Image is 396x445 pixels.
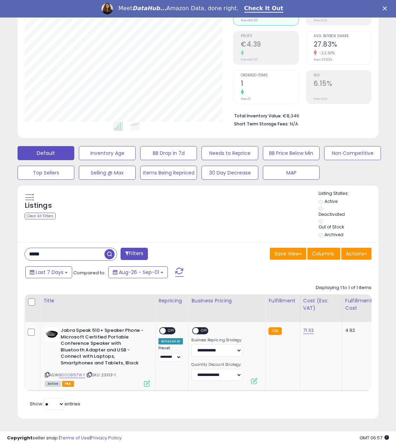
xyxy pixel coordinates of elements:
[270,248,306,260] button: Save View
[324,146,381,160] button: Non Competitive
[234,121,289,127] b: Short Term Storage Fees:
[314,74,371,77] span: ROI
[314,57,332,62] small: Prev: 35.83%
[199,328,210,334] span: OFF
[30,400,80,407] span: Show: entries
[317,50,335,56] small: -22.33%
[166,328,177,334] span: OFF
[234,111,366,119] li: €8,346
[241,18,258,22] small: Prev: €0.00
[319,190,378,197] p: Listing States:
[383,6,390,11] div: Close
[191,338,242,343] label: Business Repricing Strategy:
[79,146,136,160] button: Inventory Age
[119,269,159,276] span: Aug-26 - Sep-01
[45,381,61,387] span: All listings currently available for purchase on Amazon
[102,3,113,14] img: Profile image for Georgie
[303,327,314,334] a: 71.33
[25,201,52,211] h5: Listings
[234,113,282,119] b: Total Inventory Value:
[158,297,185,304] div: Repricing
[263,166,320,180] button: MAP
[303,297,339,312] div: Cost (Exc. VAT)
[45,327,150,386] div: ASIN:
[312,250,334,257] span: Columns
[61,327,146,368] b: Jabra Speak 510+ Speaker Phone - Microsoft Certified Portable Conference Speaker with Bluetooth A...
[319,224,344,230] label: Out of Stock
[360,434,389,441] span: 2025-09-9 06:57 GMT
[73,269,105,276] span: Compared to:
[202,146,258,160] button: Needs to Reprice
[25,213,56,219] div: Clear All Filters
[45,327,59,341] img: 412rbxstetL._SL40_.jpg
[268,327,281,335] small: FBA
[314,80,371,89] h2: 6.15%
[319,211,345,217] label: Deactivated
[241,34,299,38] span: Profit
[316,285,371,291] div: Displaying 1 to 1 of 1 items
[290,121,298,127] span: N/A
[7,434,33,441] strong: Copyright
[86,372,116,378] span: | SKU: 23313-1
[191,297,262,304] div: Business Pricing
[241,74,299,77] span: Ordered Items
[341,248,371,260] button: Actions
[191,362,242,367] label: Quantity Discount Strategy:
[158,346,183,362] div: Preset:
[108,266,168,278] button: Aug-26 - Sep-01
[18,146,74,160] button: Default
[121,248,148,260] button: Filters
[241,57,258,62] small: Prev: €0.00
[314,34,371,38] span: Avg. Buybox Share
[132,5,166,12] i: DataHub...
[345,327,370,334] div: 4.92
[241,40,299,50] h2: €4.39
[244,5,284,13] a: Check It Out
[158,338,183,344] div: Amazon AI
[118,5,239,12] div: Meet Amazon Data, done right.
[7,435,122,441] div: seller snap | |
[79,166,136,180] button: Selling @ Max
[345,297,372,312] div: Fulfillment Cost
[91,434,122,441] a: Privacy Policy
[18,166,74,180] button: Top Sellers
[140,166,197,180] button: Items Being Repriced
[202,166,258,180] button: 30 Day Decrease
[241,80,299,89] h2: 1
[263,146,320,160] button: BB Price Below Min
[307,248,340,260] button: Columns
[314,97,327,101] small: Prev: N/A
[43,297,152,304] div: Title
[62,381,74,387] span: FBA
[314,40,371,50] h2: 27.83%
[268,297,297,304] div: Fulfillment
[325,232,343,238] label: Archived
[25,266,72,278] button: Last 7 Days
[60,434,90,441] a: Terms of Use
[314,18,327,22] small: Prev: N/A
[140,146,197,160] button: BB Drop in 7d
[325,198,337,204] label: Active
[36,269,63,276] span: Last 7 Days
[59,372,85,378] a: B00D8157WY
[241,97,251,101] small: Prev: 0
